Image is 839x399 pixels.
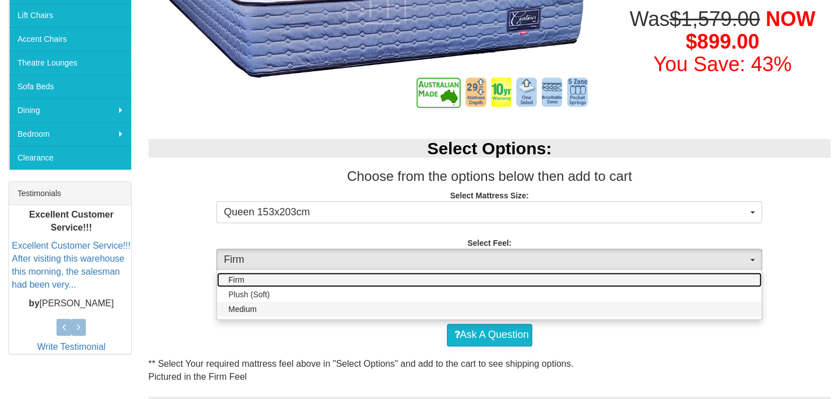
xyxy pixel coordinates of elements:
a: Clearance [9,146,131,170]
a: Write Testimonial [37,342,106,352]
strong: Select Mattress Size: [450,191,529,200]
del: $1,579.00 [670,7,760,31]
b: by [29,298,40,308]
a: Lift Chairs [9,3,131,27]
span: Firm [224,253,747,267]
strong: Select Feel: [467,238,511,248]
a: Excellent Customer Service!!! After visiting this warehouse this morning, the salesman had been v... [12,241,131,289]
span: Medium [228,303,257,315]
p: [PERSON_NAME] [12,297,131,310]
button: Firm [216,249,762,271]
a: Ask A Question [447,324,532,346]
button: Queen 153x203cm [216,201,762,224]
h3: Choose from the options below then add to cart [149,169,831,184]
div: Testimonials [9,182,131,205]
h1: Was [615,8,831,75]
span: Queen 153x203cm [224,205,747,220]
a: Theatre Lounges [9,51,131,75]
font: You Save: 43% [653,53,792,76]
a: Accent Chairs [9,27,131,51]
b: Excellent Customer Service!!! [29,210,114,232]
span: NOW $899.00 [686,7,815,53]
b: Select Options: [427,139,551,158]
a: Dining [9,98,131,122]
span: Firm [228,274,244,285]
span: Plush (Soft) [228,289,269,300]
a: Sofa Beds [9,75,131,98]
a: Bedroom [9,122,131,146]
